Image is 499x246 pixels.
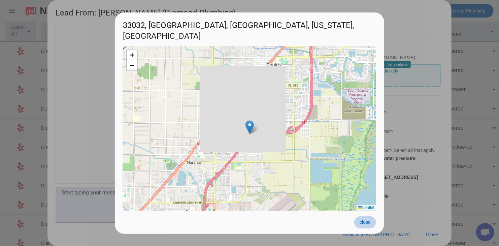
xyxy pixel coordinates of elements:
[245,120,254,134] img: Marker
[130,61,134,69] span: −
[360,219,371,225] span: close
[358,205,374,210] a: Leaflet
[127,50,137,60] a: Zoom in
[354,216,376,228] button: close
[130,51,134,59] span: +
[115,12,384,46] h1: 33032, [GEOGRAPHIC_DATA], [GEOGRAPHIC_DATA], [US_STATE], [GEOGRAPHIC_DATA]
[127,60,137,70] a: Zoom out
